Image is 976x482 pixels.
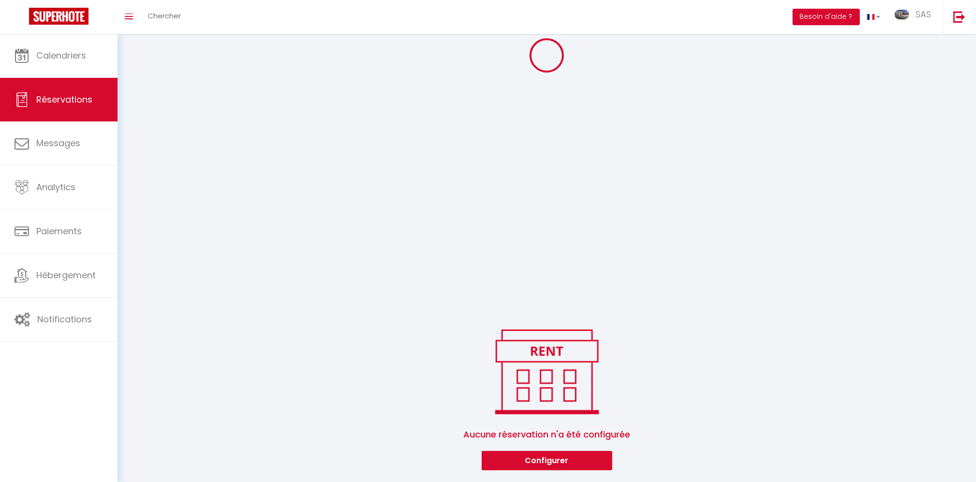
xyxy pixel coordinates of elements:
img: ... [895,10,909,19]
button: Ouvrir le widget de chat LiveChat [8,4,37,33]
span: Hébergement [36,269,96,281]
img: rent.png [485,325,608,418]
span: Calendriers [36,49,86,61]
span: Analytics [36,181,75,193]
span: Réservations [36,93,92,105]
span: Notifications [37,313,92,325]
img: logout [953,11,965,23]
span: SAS [916,8,931,20]
button: Configurer [482,451,612,470]
img: Super Booking [29,8,89,25]
span: Messages [36,137,80,149]
span: Chercher [148,11,181,21]
button: Besoin d'aide ? [793,9,860,25]
span: Paiements [36,225,82,237]
span: Aucune réservation n'a été configurée [129,418,964,451]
